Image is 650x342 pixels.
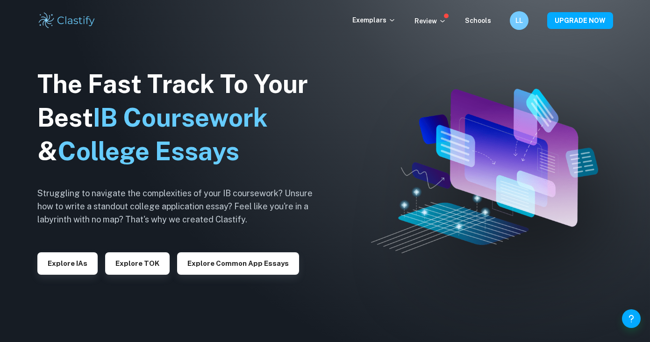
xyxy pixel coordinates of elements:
[465,17,491,24] a: Schools
[414,16,446,26] p: Review
[37,187,327,226] h6: Struggling to navigate the complexities of your IB coursework? Unsure how to write a standout col...
[547,12,613,29] button: UPGRADE NOW
[105,258,170,267] a: Explore TOK
[57,136,239,166] span: College Essays
[622,309,641,328] button: Help and Feedback
[37,252,98,275] button: Explore IAs
[37,11,97,30] img: Clastify logo
[514,15,524,26] h6: LL
[105,252,170,275] button: Explore TOK
[510,11,529,30] button: LL
[37,67,327,168] h1: The Fast Track To Your Best &
[177,258,299,267] a: Explore Common App essays
[177,252,299,275] button: Explore Common App essays
[37,258,98,267] a: Explore IAs
[371,89,598,253] img: Clastify hero
[93,103,268,132] span: IB Coursework
[352,15,396,25] p: Exemplars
